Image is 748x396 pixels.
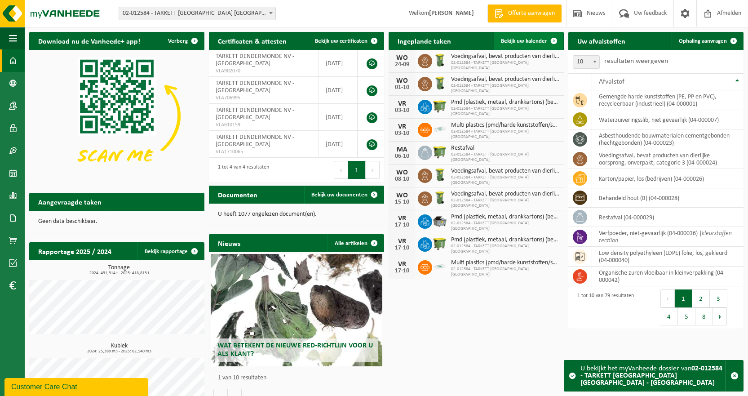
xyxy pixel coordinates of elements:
div: 17-10 [393,245,411,251]
td: verfpoeder, niet-gevaarlijk (04-000036) | [592,227,744,247]
div: 08-10 [393,176,411,182]
div: U bekijkt het myVanheede dossier van [580,360,726,391]
span: Pmd (plastiek, metaal, drankkartons) (bedrijven) [451,99,559,106]
button: 3 [710,289,727,307]
h2: Nieuws [209,234,249,252]
span: VLA610159 [216,121,312,129]
td: restafval (04-000029) [592,208,744,227]
span: 02-012584 - TARKETT DENDERMONDE NV - DENDERMONDE [119,7,276,20]
a: Bekijk uw kalender [494,32,563,50]
div: 03-10 [393,130,411,137]
span: 02-012584 - TARKETT [GEOGRAPHIC_DATA] [GEOGRAPHIC_DATA] [451,83,559,94]
img: WB-1100-HPE-GN-50 [432,144,447,160]
div: VR [393,100,411,107]
span: 2024: 25,380 m3 - 2025: 62,140 m3 [34,349,204,354]
a: Ophaling aanvragen [672,32,743,50]
label: resultaten weergeven [604,58,668,65]
div: 1 tot 10 van 79 resultaten [573,289,634,326]
div: 1 tot 4 van 4 resultaten [213,160,269,180]
span: Voedingsafval, bevat producten van dierlijke oorsprong, onverpakt, categorie 3 [451,168,559,175]
a: Offerte aanvragen [487,4,562,22]
h2: Aangevraagde taken [29,193,111,210]
button: 1 [348,161,366,179]
button: Verberg [161,32,204,50]
span: 10 [573,56,599,68]
p: Geen data beschikbaar. [38,218,195,225]
span: Voedingsafval, bevat producten van dierlijke oorsprong, onverpakt, categorie 3 [451,191,559,198]
img: WB-1100-HPE-GN-50 [432,236,447,251]
button: Next [713,307,727,325]
span: VLA706995 [216,94,312,102]
a: Alle artikelen [328,234,383,252]
h2: Certificaten & attesten [209,32,296,49]
p: U heeft 1077 ongelezen document(en). [218,211,375,218]
span: VLA1710065 [216,148,312,156]
button: 5 [678,307,695,325]
iframe: chat widget [4,376,150,396]
td: voedingsafval, bevat producten van dierlijke oorsprong, onverpakt, categorie 3 (04-000024) [592,149,744,169]
div: VR [393,215,411,222]
span: TARKETT DENDERMONDE NV - [GEOGRAPHIC_DATA] [216,80,294,94]
div: WO [393,77,411,85]
i: kleurstoffen tectilon [599,230,732,244]
div: VR [393,261,411,268]
img: LP-SK-00500-LPE-16 [432,121,447,137]
h2: Uw afvalstoffen [568,32,634,49]
img: WB-0140-HPE-GN-50 [432,76,447,91]
span: VLA902070 [216,67,312,75]
button: Previous [334,161,348,179]
a: Bekijk uw documenten [304,186,383,204]
a: Bekijk rapportage [137,242,204,260]
strong: 02-012584 - TARKETT [GEOGRAPHIC_DATA] [GEOGRAPHIC_DATA] - [GEOGRAPHIC_DATA] [580,365,722,387]
h2: Rapportage 2025 / 2024 [29,242,120,260]
span: Afvalstof [599,78,624,85]
span: Verberg [168,38,188,44]
span: 02-012584 - TARKETT [GEOGRAPHIC_DATA] [GEOGRAPHIC_DATA] [451,106,559,117]
img: Download de VHEPlus App [29,50,204,182]
td: gemengde harde kunststoffen (PE, PP en PVC), recycleerbaar (industrieel) (04-000001) [592,90,744,110]
td: organische zuren vloeibaar in kleinverpakking (04-000042) [592,267,744,286]
div: MA [393,146,411,153]
h3: Kubiek [34,343,204,354]
button: 4 [660,307,678,325]
span: 02-012584 - TARKETT [GEOGRAPHIC_DATA] [GEOGRAPHIC_DATA] [451,198,559,209]
a: Wat betekent de nieuwe RED-richtlijn voor u als klant? [211,254,382,366]
img: WB-1100-HPE-GN-50 [432,98,447,114]
div: 17-10 [393,268,411,274]
span: Offerte aanvragen [506,9,557,18]
p: 1 van 10 resultaten [218,375,380,381]
h2: Ingeplande taken [389,32,460,49]
td: karton/papier, los (bedrijven) (04-000026) [592,169,744,188]
button: Next [366,161,380,179]
div: 24-09 [393,62,411,68]
span: 02-012584 - TARKETT [GEOGRAPHIC_DATA] [GEOGRAPHIC_DATA] [451,175,559,186]
span: Bekijk uw certificaten [315,38,367,44]
span: Voedingsafval, bevat producten van dierlijke oorsprong, onverpakt, categorie 3 [451,76,559,83]
div: WO [393,54,411,62]
span: Pmd (plastiek, metaal, drankkartons) (bedrijven) [451,214,559,221]
h2: Download nu de Vanheede+ app! [29,32,149,49]
button: 2 [692,289,710,307]
span: Multi plastics (pmd/harde kunststoffen/spanbanden/eps/folie naturel/folie gemeng... [451,122,559,129]
img: WB-0140-HPE-GN-50 [432,190,447,205]
td: [DATE] [319,104,358,131]
div: 15-10 [393,199,411,205]
strong: [PERSON_NAME] [429,10,474,17]
button: 1 [675,289,692,307]
span: 2024: 431,314 t - 2025: 418,813 t [34,271,204,276]
span: 02-012584 - TARKETT [GEOGRAPHIC_DATA] [GEOGRAPHIC_DATA] [451,60,559,71]
span: Voedingsafval, bevat producten van dierlijke oorsprong, onverpakt, categorie 3 [451,53,559,60]
img: WB-5000-GAL-GY-01 [432,213,447,228]
td: [DATE] [319,50,358,77]
div: WO [393,192,411,199]
img: LP-SK-00500-LPE-16 [432,259,447,274]
div: 17-10 [393,222,411,228]
td: low density polyethyleen (LDPE) folie, los, gekleurd (04-000040) [592,247,744,267]
span: TARKETT DENDERMONDE NV - [GEOGRAPHIC_DATA] [216,53,294,67]
span: 10 [573,55,600,69]
span: Ophaling aanvragen [679,38,727,44]
h2: Documenten [209,186,266,203]
span: Multi plastics (pmd/harde kunststoffen/spanbanden/eps/folie naturel/folie gemeng... [451,259,559,267]
span: TARKETT DENDERMONDE NV - [GEOGRAPHIC_DATA] [216,107,294,121]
